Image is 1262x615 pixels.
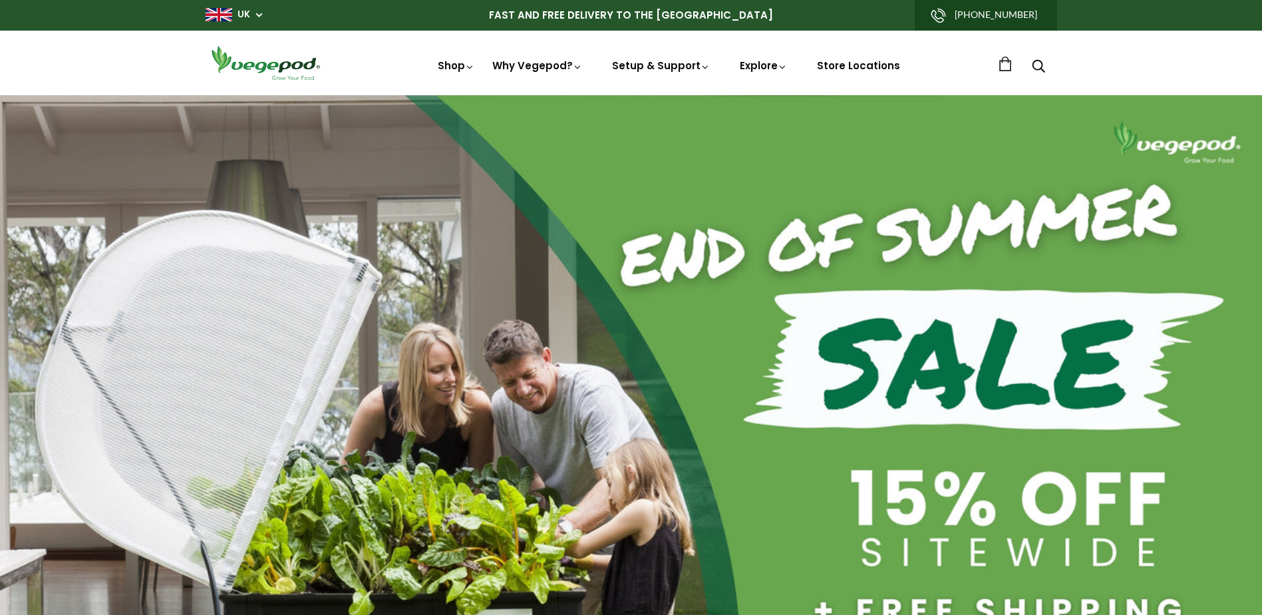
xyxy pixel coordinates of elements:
[817,59,900,73] a: Store Locations
[206,44,325,82] img: Vegepod
[438,59,475,73] a: Shop
[740,59,788,73] a: Explore
[612,59,710,73] a: Setup & Support
[206,8,232,21] img: gb_large.png
[492,59,583,73] a: Why Vegepod?
[1032,61,1045,75] a: Search
[237,8,250,21] a: UK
